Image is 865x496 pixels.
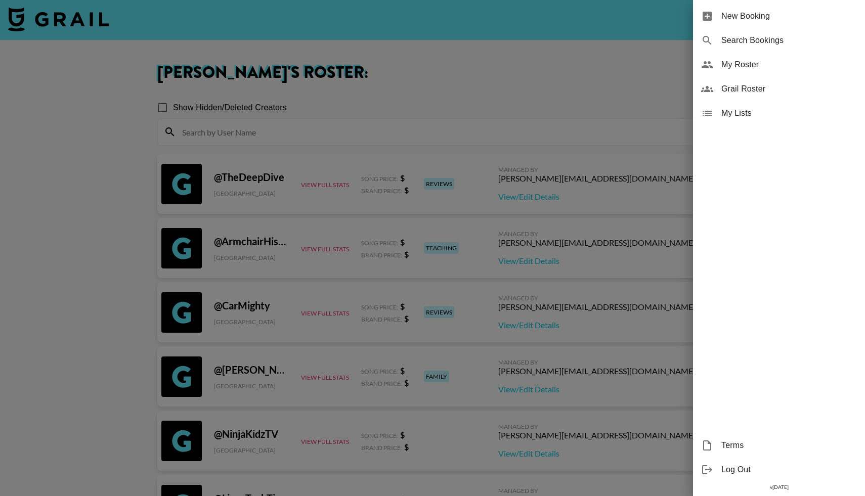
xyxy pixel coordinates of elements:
div: Grail Roster [693,77,865,101]
span: My Roster [721,59,857,71]
span: My Lists [721,107,857,119]
span: Search Bookings [721,34,857,47]
div: New Booking [693,4,865,28]
div: v [DATE] [693,482,865,492]
div: Search Bookings [693,28,865,53]
div: My Lists [693,101,865,125]
div: Terms [693,433,865,458]
span: Grail Roster [721,83,857,95]
div: My Roster [693,53,865,77]
div: Log Out [693,458,865,482]
span: Log Out [721,464,857,476]
span: Terms [721,439,857,452]
span: New Booking [721,10,857,22]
